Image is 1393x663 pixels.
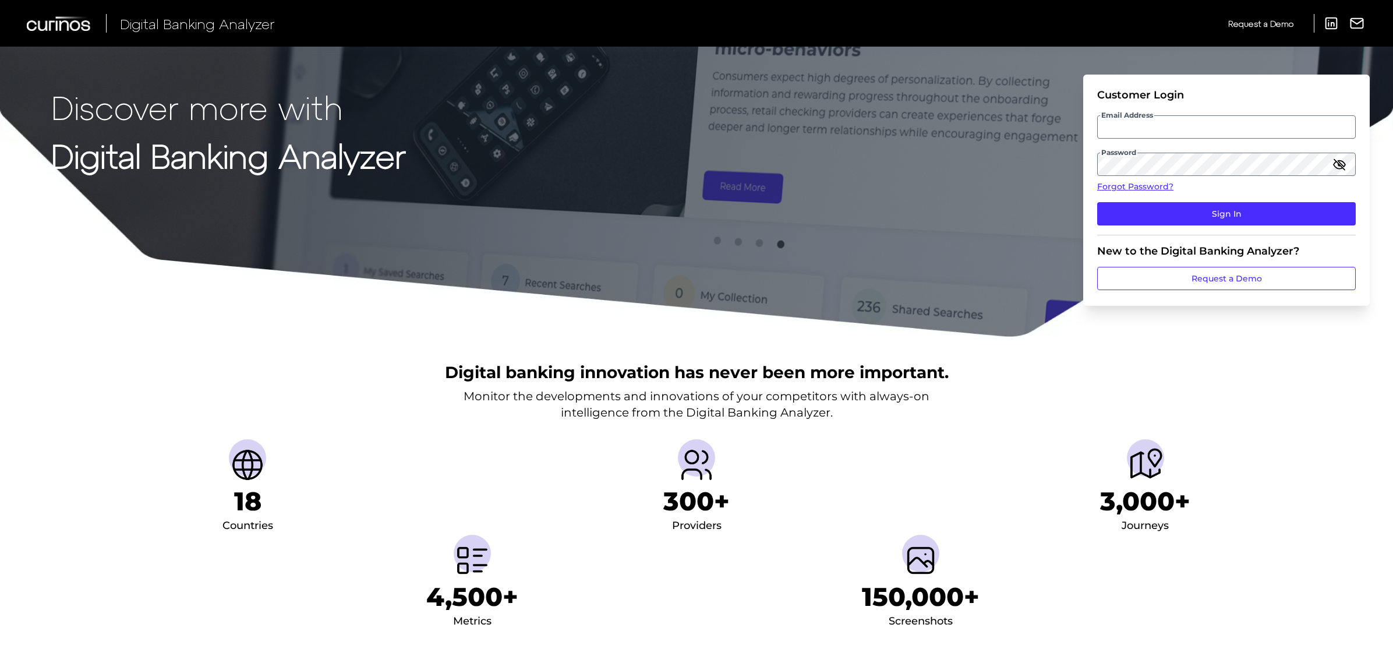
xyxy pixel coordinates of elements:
span: Digital Banking Analyzer [120,15,275,32]
h1: 18 [234,486,261,517]
h1: 150,000+ [862,581,980,612]
img: Metrics [454,542,491,579]
div: Metrics [453,612,492,631]
div: Providers [672,517,722,535]
h1: 3,000+ [1100,486,1190,517]
strong: Digital Banking Analyzer [51,136,406,175]
a: Forgot Password? [1097,181,1356,193]
div: New to the Digital Banking Analyzer? [1097,245,1356,258]
img: Journeys [1127,446,1164,484]
div: Screenshots [889,612,953,631]
h1: 4,500+ [426,581,518,612]
span: Email Address [1100,111,1154,120]
img: Countries [229,446,266,484]
div: Customer Login [1097,89,1356,101]
img: Providers [678,446,715,484]
div: Countries [222,517,273,535]
span: Password [1100,148,1137,157]
img: Screenshots [902,542,939,579]
h2: Digital banking innovation has never been more important. [445,361,949,383]
p: Discover more with [51,89,406,125]
a: Request a Demo [1228,14,1293,33]
button: Sign In [1097,202,1356,225]
p: Monitor the developments and innovations of your competitors with always-on intelligence from the... [464,388,929,421]
div: Journeys [1122,517,1169,535]
h1: 300+ [663,486,730,517]
span: Request a Demo [1228,19,1293,29]
a: Request a Demo [1097,267,1356,290]
img: Curinos [27,16,92,31]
